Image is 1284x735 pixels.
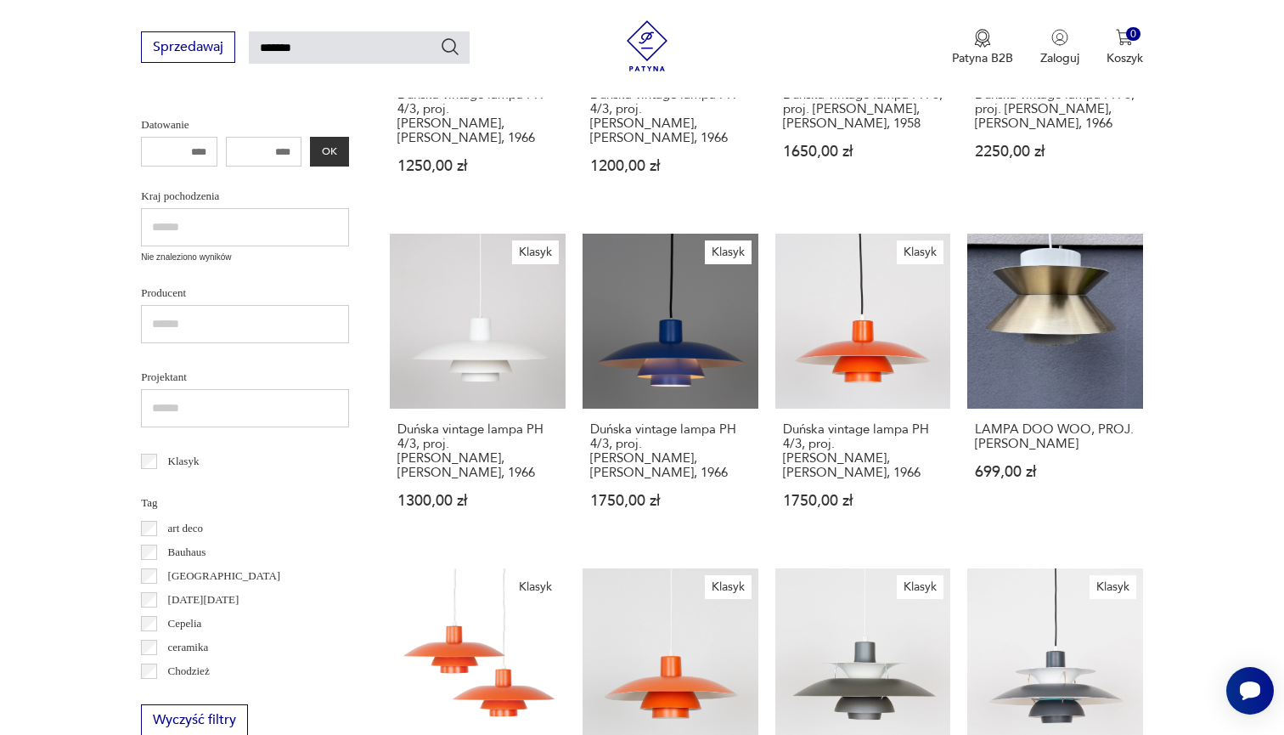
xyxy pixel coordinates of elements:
[590,494,751,508] p: 1750,00 zł
[1051,29,1068,46] img: Ikonka użytkownika
[952,29,1013,66] a: Ikona medaluPatyna B2B
[783,494,943,508] p: 1750,00 zł
[622,20,673,71] img: Patyna - sklep z meblami i dekoracjami vintage
[397,88,558,145] h3: Duńska vintage lampa PH 4/3, proj. [PERSON_NAME], [PERSON_NAME], 1966
[390,234,566,542] a: KlasykDuńska vintage lampa PH 4/3, proj. Poul Henningsen, Louis Poulsen, 1966Duńska vintage lampa...
[168,614,202,633] p: Cepelia
[952,29,1013,66] button: Patyna B2B
[1107,29,1143,66] button: 0Koszyk
[168,543,206,562] p: Bauhaus
[952,50,1013,66] p: Patyna B2B
[397,159,558,173] p: 1250,00 zł
[141,284,349,302] p: Producent
[590,422,751,480] h3: Duńska vintage lampa PH 4/3, proj. [PERSON_NAME], [PERSON_NAME], 1966
[397,494,558,508] p: 1300,00 zł
[974,29,991,48] img: Ikona medalu
[141,116,349,134] p: Datowanie
[168,638,209,657] p: ceramika
[783,422,943,480] h3: Duńska vintage lampa PH 4/3, proj. [PERSON_NAME], [PERSON_NAME], 1966
[590,88,751,145] h3: Duńska vintage lampa PH 4/3, proj. [PERSON_NAME], [PERSON_NAME], 1966
[583,234,758,542] a: KlasykDuńska vintage lampa PH 4/3, proj. Poul Henningsen, Louis Poulsen, 1966Duńska vintage lampa...
[1126,27,1140,42] div: 0
[590,159,751,173] p: 1200,00 zł
[397,422,558,480] h3: Duńska vintage lampa PH 4/3, proj. [PERSON_NAME], [PERSON_NAME], 1966
[168,519,204,538] p: art deco
[141,368,349,387] p: Projektant
[975,422,1135,451] h3: LAMPA DOO WOO, PROJ. [PERSON_NAME]
[168,662,210,681] p: Chodzież
[1040,50,1079,66] p: Zaloguj
[1226,667,1274,715] iframe: Smartsupp widget button
[310,137,349,167] button: OK
[168,686,209,704] p: Ćmielów
[168,591,239,609] p: [DATE][DATE]
[967,234,1143,542] a: LAMPA DOO WOO, PROJ. LOUIS POULSENLAMPA DOO WOO, PROJ. [PERSON_NAME]699,00 zł
[783,88,943,131] h3: Duńska vintage lampa PH 5, proj. [PERSON_NAME], [PERSON_NAME], 1958
[1040,29,1079,66] button: Zaloguj
[141,251,349,264] p: Nie znaleziono wyników
[783,144,943,159] p: 1650,00 zł
[141,187,349,206] p: Kraj pochodzenia
[1107,50,1143,66] p: Koszyk
[141,42,235,54] a: Sprzedawaj
[1116,29,1133,46] img: Ikona koszyka
[168,567,281,585] p: [GEOGRAPHIC_DATA]
[141,494,349,512] p: Tag
[975,465,1135,479] p: 699,00 zł
[775,234,951,542] a: KlasykDuńska vintage lampa PH 4/3, proj. Poul Henningsen, Louis Poulsen, 1966Duńska vintage lampa...
[975,88,1135,131] h3: Duńska vintage lampa PH 5, proj. [PERSON_NAME], [PERSON_NAME], 1966
[141,31,235,63] button: Sprzedawaj
[975,144,1135,159] p: 2250,00 zł
[440,37,460,57] button: Szukaj
[168,452,200,471] p: Klasyk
